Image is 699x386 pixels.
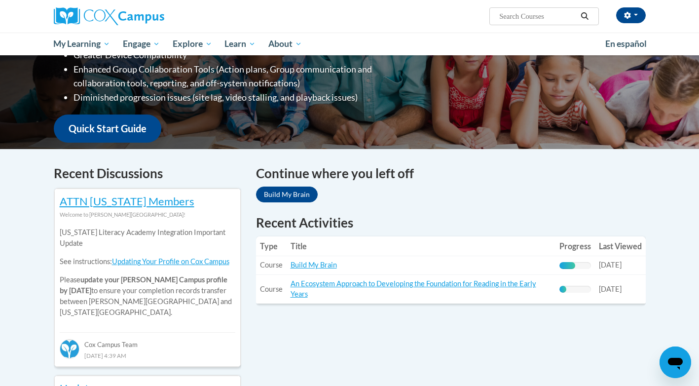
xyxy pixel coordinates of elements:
[268,38,302,50] span: About
[224,38,256,50] span: Learn
[54,164,241,183] h4: Recent Discussions
[498,10,577,22] input: Search Courses
[256,187,318,202] a: Build My Brain
[60,227,235,249] p: [US_STATE] Literacy Academy Integration Important Update
[112,257,229,266] a: Updating Your Profile on Cox Campus
[260,285,283,293] span: Course
[60,339,79,359] img: Cox Campus Team
[605,39,647,49] span: En español
[60,209,235,220] div: Welcome to [PERSON_NAME][GEOGRAPHIC_DATA]!
[54,115,161,143] a: Quick Start Guide
[60,275,227,295] b: update your [PERSON_NAME] Campus profile by [DATE]
[577,10,592,22] button: Search
[53,38,110,50] span: My Learning
[123,38,160,50] span: Engage
[555,236,595,256] th: Progress
[660,347,691,378] iframe: Button to launch messaging window
[60,350,235,361] div: [DATE] 4:39 AM
[256,214,646,232] h1: Recent Activities
[173,38,212,50] span: Explore
[116,33,166,55] a: Engage
[291,261,337,269] a: Build My Brain
[60,220,235,325] div: Please to ensure your completion records transfer between [PERSON_NAME][GEOGRAPHIC_DATA] and [US_...
[287,236,555,256] th: Title
[166,33,219,55] a: Explore
[291,279,536,298] a: An Ecosystem Approach to Developing the Foundation for Reading in the Early Years
[60,332,235,350] div: Cox Campus Team
[74,90,411,105] li: Diminished progression issues (site lag, video stalling, and playback issues)
[260,261,283,269] span: Course
[39,33,661,55] div: Main menu
[218,33,262,55] a: Learn
[595,236,646,256] th: Last Viewed
[54,7,164,25] img: Cox Campus
[599,34,653,54] a: En español
[47,33,117,55] a: My Learning
[74,62,411,91] li: Enhanced Group Collaboration Tools (Action plans, Group communication and collaboration tools, re...
[256,164,646,183] h4: Continue where you left off
[54,7,241,25] a: Cox Campus
[262,33,308,55] a: About
[559,262,575,269] div: Progress, %
[616,7,646,23] button: Account Settings
[599,285,622,293] span: [DATE]
[559,286,566,293] div: Progress, %
[60,256,235,267] p: See instructions:
[256,236,287,256] th: Type
[60,194,194,208] a: ATTN [US_STATE] Members
[599,261,622,269] span: [DATE]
